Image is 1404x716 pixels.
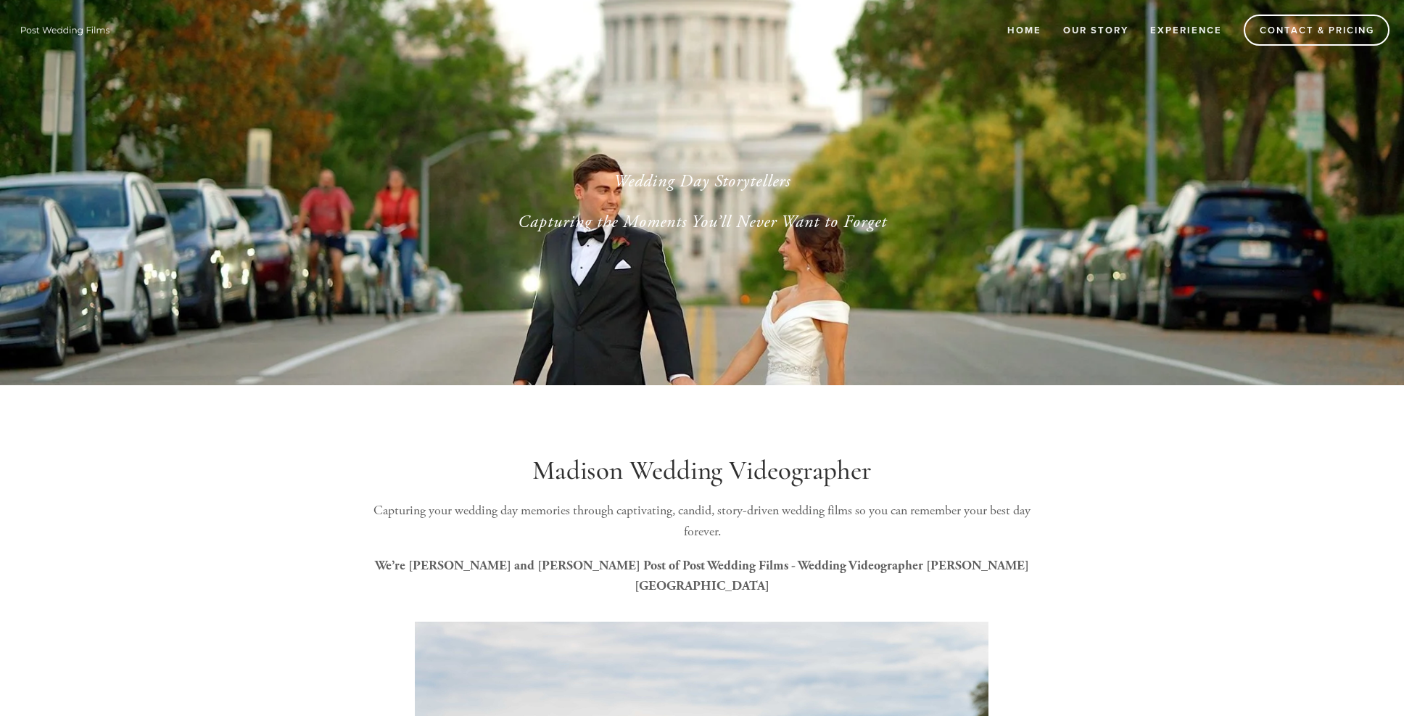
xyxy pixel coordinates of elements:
a: Home [998,18,1051,42]
p: Capturing the Moments You’ll Never Want to Forget [379,209,1025,235]
strong: We’re [PERSON_NAME] and [PERSON_NAME] Post of Post Wedding Films - Wedding Videographer [PERSON_N... [375,558,1029,594]
a: Our Story [1054,18,1138,42]
p: Capturing your wedding day memories through captivating, candid, story-driven wedding films so yo... [355,501,1049,543]
h1: Madison Wedding Videographer [355,455,1049,487]
a: Experience [1141,18,1231,42]
p: Wedding Day Storytellers [379,168,1025,194]
img: Wisconsin Wedding Videographer [15,19,116,41]
a: Contact & Pricing [1244,15,1389,46]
